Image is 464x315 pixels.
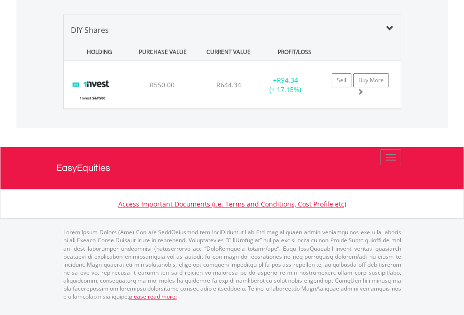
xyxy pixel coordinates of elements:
div: HOLDING [65,43,129,61]
a: Sell [332,73,351,87]
div: PROFIT/LOSS [263,43,327,61]
a: Access Important Documents (i.e. Terms and Conditions, Cost Profile etc) [118,200,346,208]
a: EasyEquities [56,147,408,189]
span: R550.00 [150,80,175,89]
a: please read more: [129,292,177,300]
img: EQU.ZA.ETF500.png [68,73,116,106]
div: PURCHASE VALUE [131,43,195,61]
p: Lorem Ipsum Dolors (Ame) Con a/e SeddOeiusmod tem InciDiduntut Lab Etd mag aliquaen admin veniamq... [63,228,401,300]
div: + (+ 17.15%) [256,76,315,94]
span: R644.34 [216,80,241,89]
span: DIY Shares [71,25,109,35]
a: Buy More [353,73,389,87]
span: R94.34 [277,76,298,85]
div: CURRENT VALUE [197,43,260,61]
